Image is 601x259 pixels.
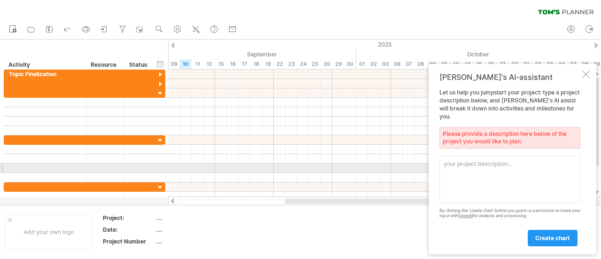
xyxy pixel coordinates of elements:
div: Wednesday, 24 September 2025 [297,59,309,69]
div: Friday, 17 October 2025 [497,59,509,69]
div: Thursday, 2 October 2025 [368,59,379,69]
div: Thursday, 23 October 2025 [544,59,555,69]
div: Tuesday, 9 September 2025 [168,59,180,69]
div: Project Number [103,237,154,245]
div: Thursday, 25 September 2025 [309,59,321,69]
div: Friday, 24 October 2025 [555,59,567,69]
div: Thursday, 9 October 2025 [426,59,438,69]
div: Project: [103,214,154,222]
div: Wednesday, 17 September 2025 [239,59,250,69]
div: Activity [8,60,81,70]
div: .... [156,226,235,234]
div: Tuesday, 21 October 2025 [520,59,532,69]
span: create chart [535,235,570,242]
div: [PERSON_NAME]'s AI-assistant [439,72,580,82]
div: Friday, 19 September 2025 [262,59,274,69]
div: Thursday, 11 September 2025 [192,59,203,69]
div: Tuesday, 28 October 2025 [579,59,591,69]
div: Monday, 29 September 2025 [332,59,344,69]
div: Status [129,60,150,70]
div: Wednesday, 1 October 2025 [356,59,368,69]
div: Friday, 12 September 2025 [203,59,215,69]
div: Monday, 15 September 2025 [215,59,227,69]
div: Let us help you jumpstart your project: type a project description below, and [PERSON_NAME]'s AI ... [439,89,580,246]
div: Tuesday, 7 October 2025 [403,59,415,69]
div: Friday, 10 October 2025 [438,59,450,69]
div: Wednesday, 22 October 2025 [532,59,544,69]
div: Date: [103,226,154,234]
div: Tuesday, 30 September 2025 [344,59,356,69]
div: Please provide a description here below of the project you would like to plan. [439,127,580,149]
div: Add your own logo [5,214,92,250]
div: .... [156,237,235,245]
div: Monday, 27 October 2025 [567,59,579,69]
div: Monday, 13 October 2025 [450,59,462,69]
div: Monday, 6 October 2025 [391,59,403,69]
a: create chart [528,230,578,246]
div: .... [156,214,235,222]
a: OpenAI [458,213,473,218]
div: Wednesday, 8 October 2025 [415,59,426,69]
div: Friday, 3 October 2025 [379,59,391,69]
div: Monday, 20 October 2025 [509,59,520,69]
div: Topic Finalization [9,70,81,78]
div: Tuesday, 14 October 2025 [462,59,473,69]
div: Monday, 22 September 2025 [274,59,285,69]
div: Tuesday, 23 September 2025 [285,59,297,69]
div: Wednesday, 15 October 2025 [473,59,485,69]
div: Wednesday, 10 September 2025 [180,59,192,69]
div: By clicking the 'create chart' button you grant us permission to share your input with for analys... [439,208,580,219]
div: Tuesday, 16 September 2025 [227,59,239,69]
div: Thursday, 18 September 2025 [250,59,262,69]
div: September 2025 [98,49,356,59]
div: Friday, 26 September 2025 [321,59,332,69]
div: Thursday, 16 October 2025 [485,59,497,69]
div: Resource [91,60,119,70]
